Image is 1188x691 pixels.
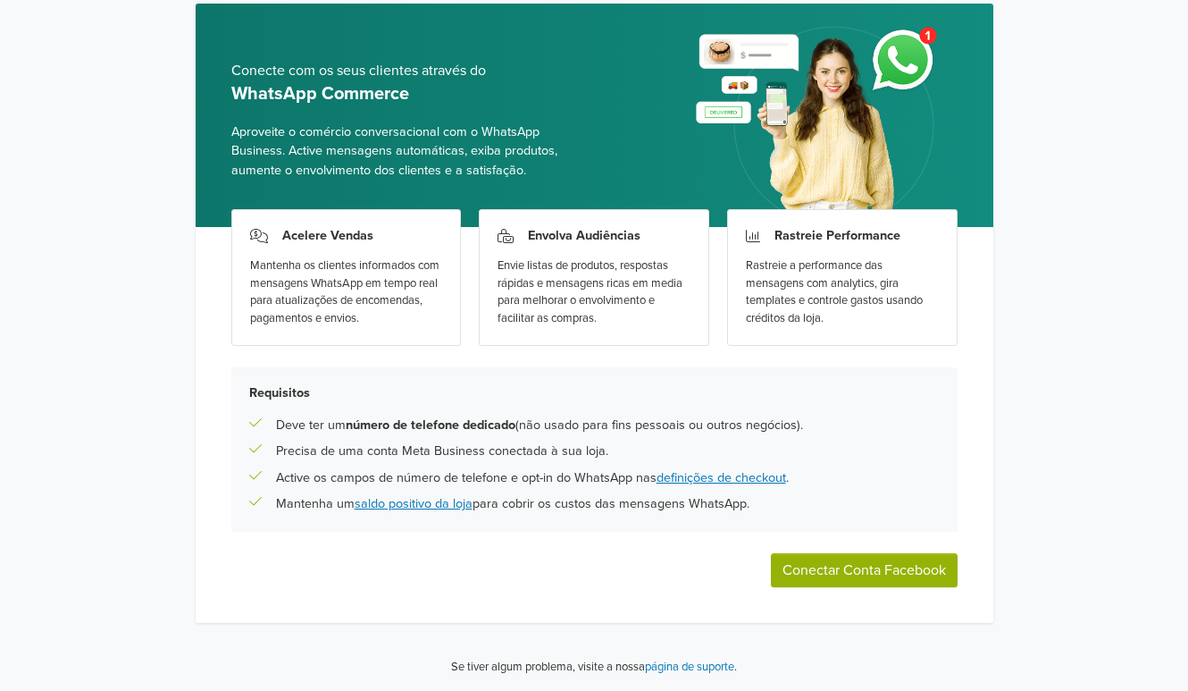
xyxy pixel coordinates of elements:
h3: Rastreie Performance [774,228,900,243]
p: Precisa de uma conta Meta Business conectada à sua loja. [276,442,608,461]
h5: Requisitos [249,385,940,400]
h3: Envolva Audiências [528,228,640,243]
p: Active os campos de número de telefone e opt-in do WhatsApp nas . [276,468,789,488]
p: Deve ter um (não usado para fins pessoais ou outros negócios). [276,416,803,435]
a: definições de checkout [657,470,786,485]
img: whatsapp_setup_banner [681,16,957,227]
h3: Acelere Vendas [282,228,373,243]
b: número de telefone dedicado [346,417,515,433]
h5: WhatsApp Commerce [231,83,581,105]
button: Conectar Conta Facebook [771,553,958,587]
div: Rastreie a performance das mensagens com analytics, gira templates e controle gastos usando crédi... [746,257,939,327]
a: saldo positivo da loja [355,496,473,511]
span: Aproveite o comércio conversacional com o WhatsApp Business. Active mensagens automáticas, exiba ... [231,122,581,181]
div: Mantenha os clientes informados com mensagens WhatsApp em tempo real para atualizações de encomen... [250,257,443,327]
h5: Conecte com os seus clientes através do [231,63,581,80]
p: Mantenha um para cobrir os custos das mensagens WhatsApp. [276,494,749,514]
p: Se tiver algum problema, visite a nossa . [451,659,737,677]
a: página de suporte [645,660,734,674]
div: Envie listas de produtos, respostas rápidas e mensagens ricas em media para melhorar o envolvimen... [498,257,690,327]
